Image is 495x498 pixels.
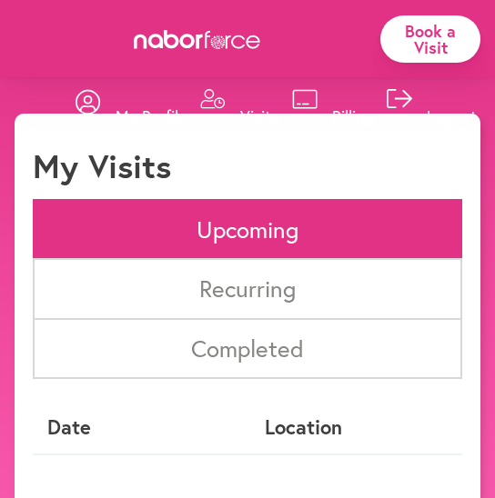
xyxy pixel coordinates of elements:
[240,105,278,127] p: Visits
[33,199,462,260] li: Upcoming
[292,89,373,144] a: Billing
[332,105,373,127] p: Billing
[33,401,250,454] th: Date
[427,105,477,127] p: Logout
[250,401,450,454] th: Location
[387,89,477,144] a: Logout
[380,15,480,63] div: Book a Visit
[116,105,187,127] p: My Profile
[76,89,187,144] a: My Profile
[33,146,171,185] h1: My Visits
[200,89,278,144] a: Visits
[33,318,462,379] li: Completed
[33,258,462,319] li: Recurring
